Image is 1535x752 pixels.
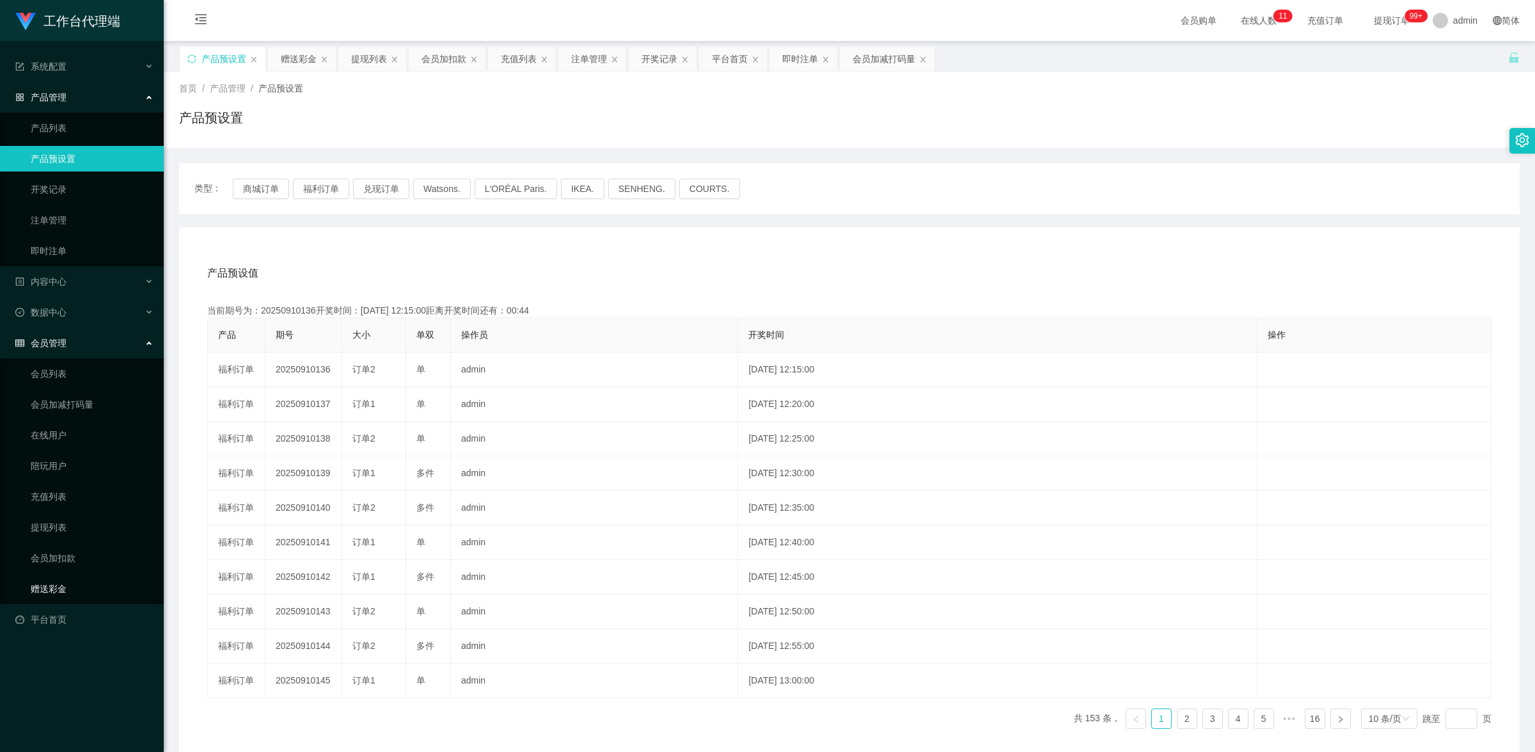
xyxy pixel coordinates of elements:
td: admin [451,422,738,456]
li: 16 [1305,708,1325,729]
td: 福利订单 [208,422,265,456]
button: 商城订单 [233,179,289,199]
span: 期号 [276,330,294,340]
i: 图标: check-circle-o [15,308,24,317]
td: [DATE] 12:30:00 [738,456,1257,491]
i: 图标: left [1132,716,1140,723]
a: 4 [1229,709,1248,728]
i: 图标: close [822,56,830,63]
td: [DATE] 12:40:00 [738,525,1257,560]
span: 产品 [218,330,236,340]
i: 图标: menu-fold [179,1,223,42]
li: 向后 5 页 [1279,708,1300,729]
button: COURTS. [679,179,740,199]
a: 5 [1254,709,1273,728]
td: 20250910139 [265,456,342,491]
span: 数据中心 [15,307,67,317]
span: 多件 [416,502,434,513]
td: [DATE] 12:35:00 [738,491,1257,525]
a: 会员加减打码量 [31,392,153,417]
span: 单 [416,364,425,374]
a: 在线用户 [31,422,153,448]
i: 图标: close [470,56,478,63]
sup: 1145 [1405,10,1428,22]
span: 提现订单 [1367,16,1416,25]
li: 5 [1254,708,1274,729]
button: 兑现订单 [353,179,409,199]
td: 福利订单 [208,560,265,595]
a: 充值列表 [31,484,153,509]
td: [DATE] 12:55:00 [738,629,1257,664]
td: 20250910141 [265,525,342,560]
p: 1 [1279,10,1283,22]
a: 提现列表 [31,515,153,540]
div: 产品预设置 [201,47,246,71]
td: admin [451,560,738,595]
td: [DATE] 12:20:00 [738,387,1257,422]
a: 1 [1152,709,1171,728]
td: 福利订单 [208,525,265,560]
i: 图标: profile [15,277,24,286]
i: 图标: table [15,339,24,348]
a: 赠送彩金 [31,576,153,602]
span: 多件 [416,468,434,478]
td: 20250910143 [265,595,342,629]
span: 订单2 [352,364,375,374]
td: admin [451,456,738,491]
td: admin [451,525,738,560]
a: 2 [1177,709,1197,728]
i: 图标: close [681,56,689,63]
a: 16 [1305,709,1325,728]
i: 图标: appstore-o [15,93,24,102]
span: / [251,83,253,93]
div: 充值列表 [501,47,537,71]
td: 福利订单 [208,595,265,629]
span: 首页 [179,83,197,93]
i: 图标: sync [187,54,196,63]
p: 1 [1283,10,1287,22]
i: 图标: close [919,56,927,63]
i: 图标: setting [1515,133,1529,147]
i: 图标: unlock [1508,52,1520,63]
span: 订单1 [352,399,375,409]
td: 20250910140 [265,491,342,525]
td: 20250910136 [265,353,342,387]
div: 即时注单 [782,47,818,71]
span: 系统配置 [15,61,67,72]
span: 大小 [352,330,370,340]
i: 图标: form [15,62,24,71]
span: 多件 [416,572,434,582]
span: 会员管理 [15,338,67,348]
td: admin [451,353,738,387]
span: 在线人数 [1234,16,1283,25]
a: 会员列表 [31,361,153,387]
i: 图标: close [752,56,759,63]
li: 1 [1151,708,1172,729]
div: 提现列表 [351,47,387,71]
i: 图标: close [320,56,328,63]
a: 即时注单 [31,238,153,264]
td: [DATE] 12:15:00 [738,353,1257,387]
span: / [202,83,205,93]
td: admin [451,664,738,698]
h1: 产品预设置 [179,108,243,127]
a: 注单管理 [31,207,153,233]
span: 订单1 [352,675,375,685]
span: 产品预设值 [207,266,258,281]
div: 跳至 页 [1422,708,1492,729]
span: 充值订单 [1301,16,1350,25]
td: [DATE] 12:25:00 [738,422,1257,456]
li: 3 [1202,708,1223,729]
a: 开奖记录 [31,177,153,202]
a: 工作台代理端 [15,15,120,26]
span: 产品预设置 [258,83,303,93]
td: 福利订单 [208,456,265,491]
i: 图标: close [250,56,258,63]
span: 订单1 [352,572,375,582]
td: [DATE] 12:50:00 [738,595,1257,629]
td: admin [451,629,738,664]
span: 操作 [1268,330,1286,340]
li: 上一页 [1126,708,1146,729]
td: 福利订单 [208,664,265,698]
span: 开奖时间 [748,330,784,340]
